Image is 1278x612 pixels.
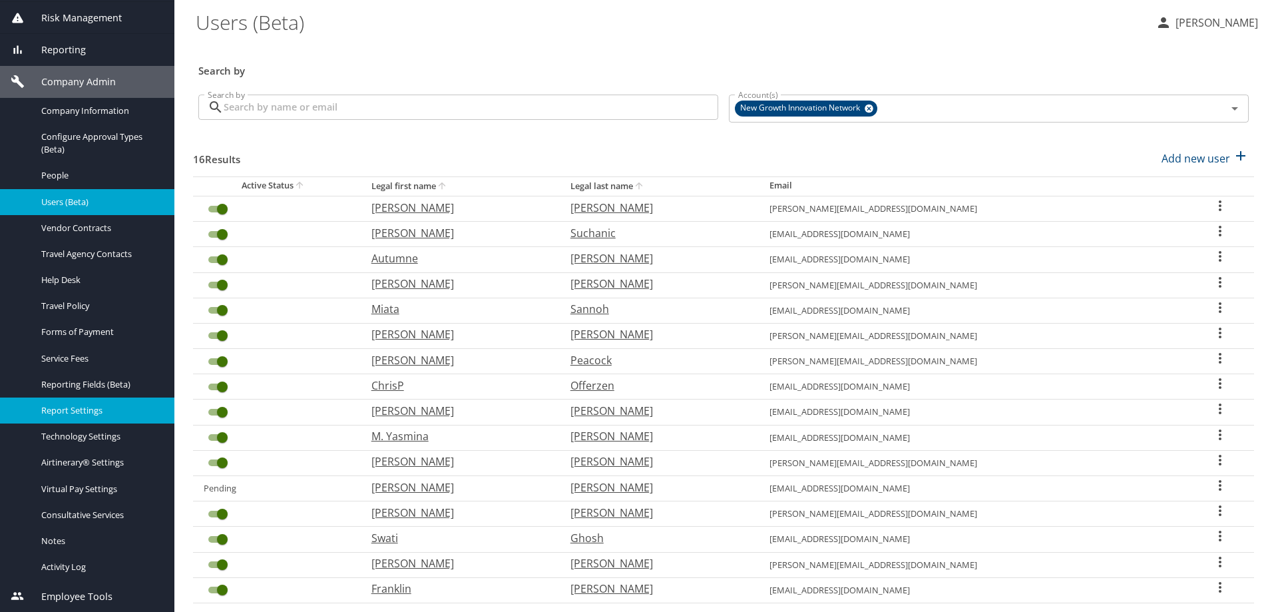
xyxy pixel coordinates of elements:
p: [PERSON_NAME] [371,326,544,342]
p: [PERSON_NAME] [570,403,743,419]
p: [PERSON_NAME] [371,276,544,292]
span: New Growth Innovation Network [735,101,868,115]
span: Notes [41,535,158,547]
span: Activity Log [41,561,158,573]
p: [PERSON_NAME] [570,479,743,495]
span: People [41,169,158,182]
span: Travel Policy [41,300,158,312]
p: Swati [371,530,544,546]
h1: Users (Beta) [196,1,1145,43]
td: [EMAIL_ADDRESS][DOMAIN_NAME] [759,400,1186,425]
th: Email [759,176,1186,196]
p: Franklin [371,581,544,597]
span: Consultative Services [41,509,158,521]
td: [EMAIL_ADDRESS][DOMAIN_NAME] [759,222,1186,247]
p: [PERSON_NAME] [570,276,743,292]
th: Legal last name [560,176,759,196]
p: [PERSON_NAME] [570,555,743,571]
td: [EMAIL_ADDRESS][DOMAIN_NAME] [759,577,1186,603]
p: [PERSON_NAME] [371,200,544,216]
p: [PERSON_NAME] [570,581,743,597]
td: [PERSON_NAME][EMAIL_ADDRESS][DOMAIN_NAME] [759,501,1186,527]
p: Add new user [1162,151,1230,166]
span: Employee Tools [25,589,112,604]
td: [PERSON_NAME][EMAIL_ADDRESS][DOMAIN_NAME] [759,323,1186,348]
p: Offerzen [570,378,743,394]
span: Technology Settings [41,430,158,443]
span: Reporting Fields (Beta) [41,378,158,391]
span: Airtinerary® Settings [41,456,158,469]
p: [PERSON_NAME] [570,200,743,216]
p: Suchanic [570,225,743,241]
p: [PERSON_NAME] [1171,15,1258,31]
button: [PERSON_NAME] [1150,11,1263,35]
h3: Search by [198,55,1249,79]
td: [EMAIL_ADDRESS][DOMAIN_NAME] [759,247,1186,272]
p: [PERSON_NAME] [371,225,544,241]
p: [PERSON_NAME] [570,326,743,342]
span: Vendor Contracts [41,222,158,234]
button: sort [436,180,449,193]
span: Report Settings [41,404,158,417]
p: [PERSON_NAME] [371,479,544,495]
span: Users (Beta) [41,196,158,208]
button: Open [1225,99,1244,118]
td: [EMAIL_ADDRESS][DOMAIN_NAME] [759,298,1186,323]
p: [PERSON_NAME] [570,428,743,444]
span: Forms of Payment [41,326,158,338]
p: [PERSON_NAME] [371,454,544,469]
p: [PERSON_NAME] [570,250,743,266]
span: Company Information [41,105,158,117]
span: Company Admin [25,75,116,89]
button: Add new user [1156,144,1254,173]
td: [EMAIL_ADDRESS][DOMAIN_NAME] [759,527,1186,552]
span: Configure Approval Types (Beta) [41,131,158,156]
p: [PERSON_NAME] [570,505,743,521]
td: [EMAIL_ADDRESS][DOMAIN_NAME] [759,476,1186,501]
p: Autumne [371,250,544,266]
td: [PERSON_NAME][EMAIL_ADDRESS][DOMAIN_NAME] [759,552,1186,577]
span: Reporting [25,43,86,57]
p: [PERSON_NAME] [371,505,544,521]
td: [EMAIL_ADDRESS][DOMAIN_NAME] [759,425,1186,450]
td: [PERSON_NAME][EMAIL_ADDRESS][DOMAIN_NAME] [759,450,1186,475]
td: [EMAIL_ADDRESS][DOMAIN_NAME] [759,374,1186,400]
span: Risk Management [25,11,122,25]
p: Ghosh [570,530,743,546]
p: [PERSON_NAME] [371,352,544,368]
span: Service Fees [41,352,158,365]
p: [PERSON_NAME] [371,555,544,571]
button: sort [294,180,307,192]
a: Pending [204,482,236,494]
span: Help Desk [41,274,158,286]
p: [PERSON_NAME] [570,454,743,469]
p: [PERSON_NAME] [371,403,544,419]
th: Legal first name [361,176,560,196]
p: ChrisP [371,378,544,394]
p: Sannoh [570,301,743,317]
th: Active Status [193,176,361,196]
span: Virtual Pay Settings [41,483,158,495]
td: [PERSON_NAME][EMAIL_ADDRESS][DOMAIN_NAME] [759,272,1186,298]
button: sort [633,180,646,193]
span: Travel Agency Contacts [41,248,158,260]
input: Search by name or email [224,95,718,120]
p: M. Yasmina [371,428,544,444]
td: [PERSON_NAME][EMAIL_ADDRESS][DOMAIN_NAME] [759,349,1186,374]
p: Peacock [570,352,743,368]
p: Miata [371,301,544,317]
div: New Growth Innovation Network [735,101,877,117]
h3: 16 Results [193,144,240,167]
td: [PERSON_NAME][EMAIL_ADDRESS][DOMAIN_NAME] [759,196,1186,221]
